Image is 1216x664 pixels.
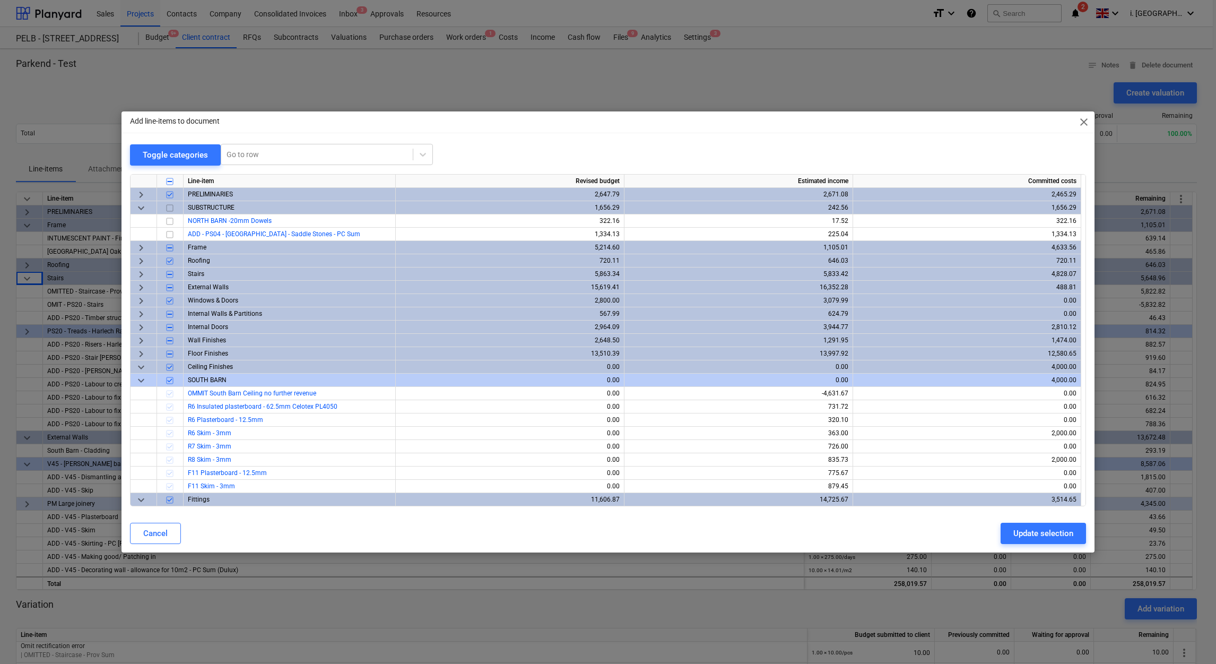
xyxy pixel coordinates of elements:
span: OMMIT South Barn Ceiling no further revenue [188,390,316,397]
div: 2,000.00 [857,453,1076,467]
div: 0.00 [400,453,620,467]
div: 1,474.00 [857,334,1076,347]
div: 322.16 [857,214,1076,228]
div: 1,656.29 [857,201,1076,214]
div: 2,000.00 [857,427,1076,440]
div: 16,352.28 [629,281,848,294]
div: 720.11 [400,254,620,268]
div: 4,633.56 [857,241,1076,254]
span: PRELIMINARIES [188,191,233,198]
span: keyboard_arrow_down [135,493,147,506]
div: 2,647.79 [400,188,620,201]
a: F11 Plasterboard - 12.5mm [188,469,267,477]
span: Windows & Doors [188,297,238,304]
div: 2,671.08 [629,188,848,201]
a: NORTH BARN -20mm Dowels [188,217,272,225]
span: SOUTH BARN [188,376,227,384]
iframe: Chat Widget [1163,613,1216,664]
div: 1,291.95 [629,334,848,347]
div: Update selection [1013,527,1073,540]
span: keyboard_arrow_right [135,241,147,254]
div: Toggle categories [143,148,208,162]
span: keyboard_arrow_right [135,307,147,320]
div: 726.00 [629,440,848,453]
div: 17.52 [629,214,848,228]
span: Fittings [188,496,210,503]
div: 0.00 [400,480,620,493]
div: 488.81 [857,281,1076,294]
div: 0.00 [857,294,1076,307]
div: 2,800.00 [400,294,620,307]
button: Cancel [130,523,181,544]
div: Line-item [184,175,396,188]
div: 0.00 [400,387,620,400]
div: 3,514.65 [857,493,1076,506]
span: keyboard_arrow_right [135,347,147,360]
span: keyboard_arrow_right [135,188,147,201]
span: Internal Walls & Partitions [188,310,262,317]
a: F11 Skim - 3mm [188,482,235,490]
span: keyboard_arrow_down [135,374,147,386]
a: ADD - PS04 - [GEOGRAPHIC_DATA] - Saddle Stones - PC Sum [188,230,360,238]
div: 0.00 [400,440,620,453]
span: SUBSTRUCTURE [188,204,234,211]
a: R6 Plasterboard - 12.5mm [188,416,263,424]
div: 624.79 [629,307,848,321]
button: Update selection [1001,523,1086,544]
div: 320.10 [629,413,848,427]
div: 775.67 [629,467,848,480]
div: Revised budget [396,175,624,188]
div: 2,648.50 [400,334,620,347]
div: 363.00 [629,427,848,440]
div: Estimated income [624,175,853,188]
div: 0.00 [857,400,1076,413]
a: R6 Insulated plasterboard - 62.5mm Celotex PL4050 [188,403,337,410]
span: keyboard_arrow_right [135,254,147,267]
div: 4,000.00 [857,360,1076,374]
span: Roofing [188,257,210,264]
div: 5,833.42 [629,268,848,281]
div: 11,606.87 [400,493,620,506]
div: Cancel [143,527,168,540]
div: 13,510.39 [400,347,620,360]
div: 12,580.65 [857,347,1076,360]
a: R7 Skim - 3mm [188,443,231,450]
span: Stairs [188,270,204,278]
div: 0.00 [629,360,848,374]
span: keyboard_arrow_right [135,334,147,347]
div: 0.00 [400,467,620,480]
div: 1,105.01 [629,241,848,254]
span: External Walls [188,283,229,291]
div: 0.00 [400,400,620,413]
span: Internal Doors [188,323,228,331]
div: 2,465.29 [857,188,1076,201]
div: 0.00 [629,374,848,387]
div: 879.45 [629,480,848,493]
div: 5,214.60 [400,241,620,254]
div: -4,631.67 [629,387,848,400]
span: Frame [188,244,206,251]
span: R8 Skim - 3mm [188,456,231,463]
div: 0.00 [857,480,1076,493]
div: Committed costs [853,175,1081,188]
div: 1,334.13 [400,228,620,241]
div: 835.73 [629,453,848,467]
div: 0.00 [857,467,1076,480]
div: 3,944.77 [629,321,848,334]
div: 720.11 [857,254,1076,268]
span: keyboard_arrow_right [135,268,147,280]
div: 2,810.12 [857,321,1076,334]
div: 1,334.13 [857,228,1076,241]
span: keyboard_arrow_down [135,360,147,373]
span: keyboard_arrow_right [135,281,147,294]
div: 0.00 [400,374,620,387]
div: 0.00 [857,307,1076,321]
div: 0.00 [857,440,1076,453]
